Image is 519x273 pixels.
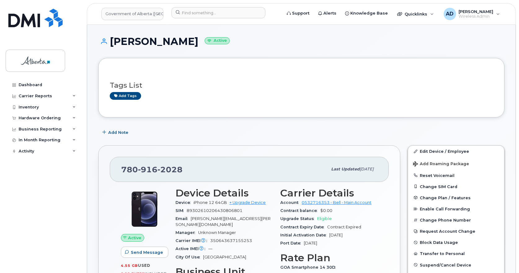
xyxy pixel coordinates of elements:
[175,216,191,221] span: Email
[175,200,193,205] span: Device
[121,165,183,174] span: 780
[408,226,504,237] button: Request Account Change
[280,200,302,205] span: Account
[138,263,150,268] span: used
[98,36,504,47] h1: [PERSON_NAME]
[304,241,317,245] span: [DATE]
[157,165,183,174] span: 2028
[175,246,208,251] span: Active IMEI
[175,238,210,243] span: Carrier IMEI
[208,246,212,251] span: —
[210,238,252,243] span: 350643637155253
[320,208,332,213] span: $0.00
[110,92,141,100] a: Add tags
[280,233,329,237] span: Initial Activation Date
[420,262,471,267] span: Suspend/Cancel Device
[198,230,236,235] span: Unknown Manager
[128,235,141,241] span: Active
[126,191,163,228] img: iPhone_12.jpg
[408,146,504,157] a: Edit Device / Employee
[408,157,504,170] button: Add Roaming Package
[175,216,271,227] span: [PERSON_NAME][EMAIL_ADDRESS][PERSON_NAME][DOMAIN_NAME]
[203,255,246,259] span: [GEOGRAPHIC_DATA]
[408,170,504,181] button: Reset Voicemail
[280,187,378,199] h3: Carrier Details
[138,165,157,174] span: 916
[331,167,360,171] span: Last updated
[187,208,242,213] span: 89302610206430806801
[280,252,378,263] h3: Rate Plan
[175,230,198,235] span: Manager
[408,203,504,214] button: Enable Call Forwarding
[413,161,469,167] span: Add Roaming Package
[420,207,470,211] span: Enable Call Forwarding
[280,225,327,229] span: Contract Expiry Date
[420,195,471,200] span: Change Plan / Features
[175,208,187,213] span: SIM
[360,167,374,171] span: [DATE]
[205,37,230,44] small: Active
[229,200,266,205] a: + Upgrade Device
[408,192,504,203] button: Change Plan / Features
[408,259,504,271] button: Suspend/Cancel Device
[408,248,504,259] button: Transfer to Personal
[110,81,493,89] h3: Tags List
[408,237,504,248] button: Block Data Usage
[131,249,163,255] span: Send Message
[121,247,168,258] button: Send Message
[317,216,332,221] span: Eligible
[108,130,128,135] span: Add Note
[280,208,320,213] span: Contract balance
[98,127,134,138] button: Add Note
[280,241,304,245] span: Port Date
[408,214,504,226] button: Change Phone Number
[280,216,317,221] span: Upgrade Status
[302,200,371,205] a: 0532716353 - Bell - Main Account
[193,200,227,205] span: iPhone 12 64GB
[408,181,504,192] button: Change SIM Card
[329,233,343,237] span: [DATE]
[175,187,273,199] h3: Device Details
[175,255,203,259] span: City Of Use
[280,265,339,270] span: GOA Smartphone 14 30D
[327,225,361,229] span: Contract Expired
[121,263,138,268] span: 4.55 GB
